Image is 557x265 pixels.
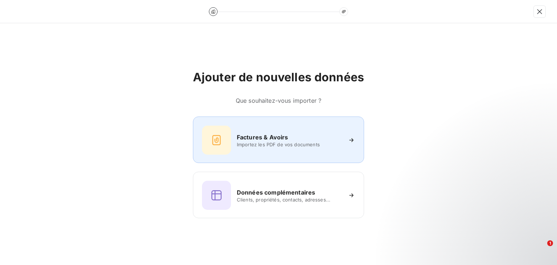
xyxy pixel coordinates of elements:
h2: Ajouter de nouvelles données [193,70,364,85]
span: Importez les PDF de vos documents [237,142,342,147]
h6: Données complémentaires [237,188,315,197]
span: Clients, propriétés, contacts, adresses... [237,197,342,203]
h6: Factures & Avoirs [237,133,288,142]
iframe: Intercom live chat [532,240,550,258]
iframe: Intercom notifications message [412,195,557,245]
span: 1 [547,240,553,246]
h6: Que souhaitez-vous importer ? [193,96,364,105]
